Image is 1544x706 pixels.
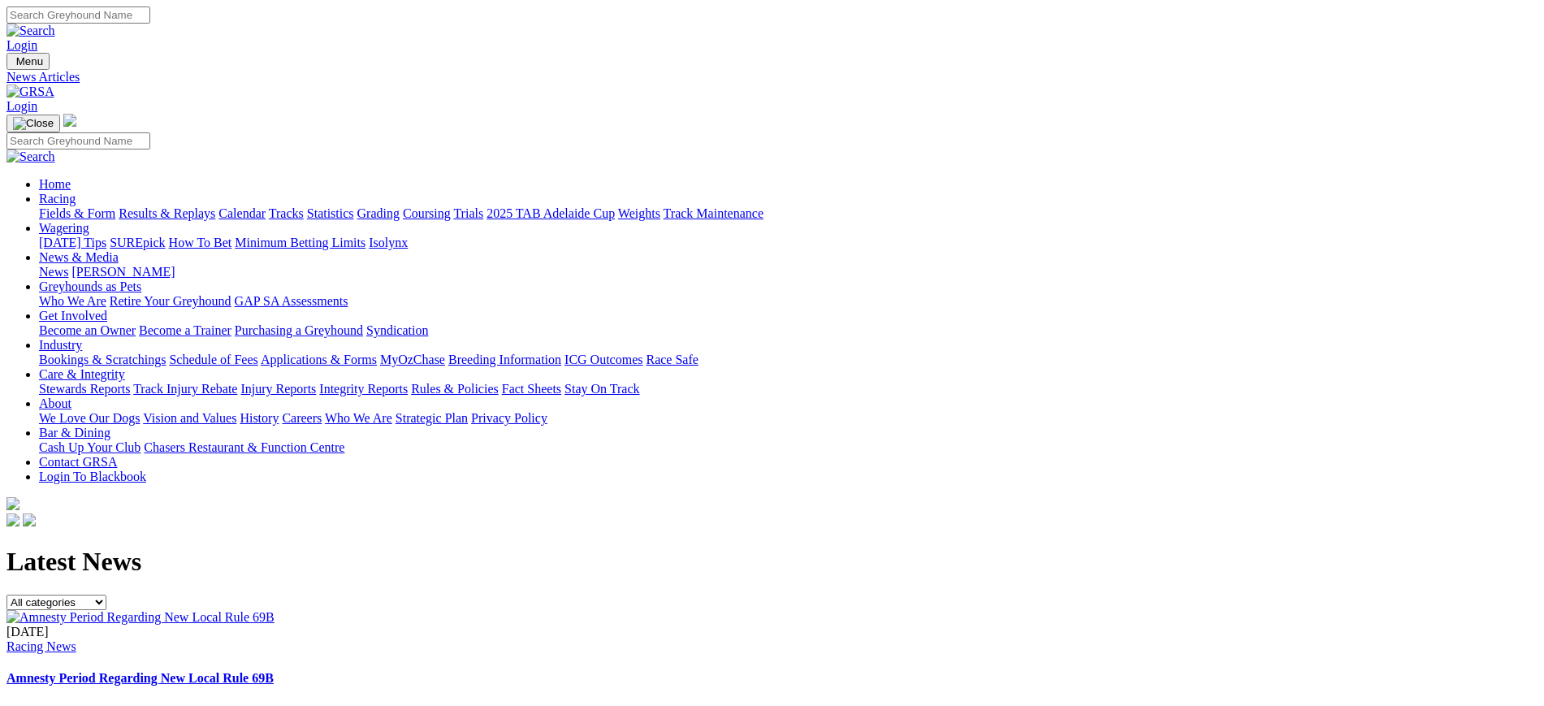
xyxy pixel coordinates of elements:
[39,382,130,396] a: Stewards Reports
[6,639,76,653] a: Racing News
[16,55,43,67] span: Menu
[39,323,136,337] a: Become an Owner
[39,396,71,410] a: About
[133,382,237,396] a: Track Injury Rebate
[319,382,408,396] a: Integrity Reports
[471,411,547,425] a: Privacy Policy
[396,411,468,425] a: Strategic Plan
[110,294,231,308] a: Retire Your Greyhound
[39,338,82,352] a: Industry
[39,440,1538,455] div: Bar & Dining
[39,353,1538,367] div: Industry
[6,149,55,164] img: Search
[487,206,615,220] a: 2025 TAB Adelaide Cup
[39,265,68,279] a: News
[6,547,1538,577] h1: Latest News
[23,513,36,526] img: twitter.svg
[143,411,236,425] a: Vision and Values
[6,132,150,149] input: Search
[235,323,363,337] a: Purchasing a Greyhound
[169,236,232,249] a: How To Bet
[411,382,499,396] a: Rules & Policies
[369,236,408,249] a: Isolynx
[618,206,660,220] a: Weights
[39,470,146,483] a: Login To Blackbook
[6,513,19,526] img: facebook.svg
[6,99,37,113] a: Login
[6,53,50,70] button: Toggle navigation
[564,353,642,366] a: ICG Outcomes
[39,455,117,469] a: Contact GRSA
[6,38,37,52] a: Login
[307,206,354,220] a: Statistics
[39,353,166,366] a: Bookings & Scratchings
[39,426,110,440] a: Bar & Dining
[240,382,316,396] a: Injury Reports
[139,323,231,337] a: Become a Trainer
[6,625,49,639] span: [DATE]
[119,206,215,220] a: Results & Replays
[240,411,279,425] a: History
[235,294,348,308] a: GAP SA Assessments
[169,353,257,366] a: Schedule of Fees
[664,206,763,220] a: Track Maintenance
[39,236,106,249] a: [DATE] Tips
[63,114,76,127] img: logo-grsa-white.png
[380,353,445,366] a: MyOzChase
[39,411,1538,426] div: About
[6,497,19,510] img: logo-grsa-white.png
[282,411,322,425] a: Careers
[6,70,1538,84] a: News Articles
[39,192,76,206] a: Racing
[39,177,71,191] a: Home
[13,117,54,130] img: Close
[39,206,115,220] a: Fields & Form
[39,236,1538,250] div: Wagering
[261,353,377,366] a: Applications & Forms
[6,24,55,38] img: Search
[235,236,365,249] a: Minimum Betting Limits
[39,221,89,235] a: Wagering
[39,265,1538,279] div: News & Media
[6,671,274,685] a: Amnesty Period Regarding New Local Rule 69B
[6,84,54,99] img: GRSA
[39,206,1538,221] div: Racing
[144,440,344,454] a: Chasers Restaurant & Function Centre
[71,265,175,279] a: [PERSON_NAME]
[502,382,561,396] a: Fact Sheets
[39,309,107,323] a: Get Involved
[110,236,165,249] a: SUREpick
[39,367,125,381] a: Care & Integrity
[453,206,483,220] a: Trials
[366,323,428,337] a: Syndication
[39,323,1538,338] div: Get Involved
[564,382,639,396] a: Stay On Track
[6,610,275,625] img: Amnesty Period Regarding New Local Rule 69B
[269,206,304,220] a: Tracks
[357,206,400,220] a: Grading
[218,206,266,220] a: Calendar
[39,279,141,293] a: Greyhounds as Pets
[39,250,119,264] a: News & Media
[39,411,140,425] a: We Love Our Dogs
[6,6,150,24] input: Search
[39,382,1538,396] div: Care & Integrity
[448,353,561,366] a: Breeding Information
[325,411,392,425] a: Who We Are
[39,440,141,454] a: Cash Up Your Club
[646,353,698,366] a: Race Safe
[39,294,1538,309] div: Greyhounds as Pets
[403,206,451,220] a: Coursing
[6,115,60,132] button: Toggle navigation
[39,294,106,308] a: Who We Are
